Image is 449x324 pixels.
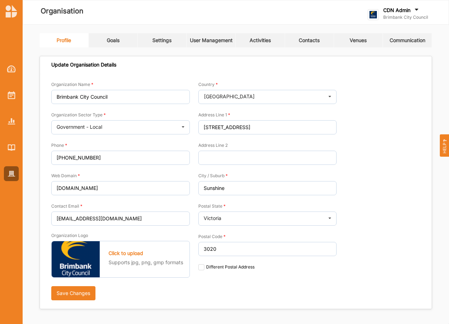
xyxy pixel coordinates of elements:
label: Organisation [41,5,83,17]
label: City / Suburb [198,173,228,179]
img: Reports [8,118,15,124]
div: Profile [57,37,71,44]
label: Organization Logo [51,233,88,238]
div: Update Organisation Details [51,62,116,68]
label: Click to upload [109,250,143,256]
label: Address Line 1 [198,112,230,118]
div: Victoria [204,216,221,221]
label: Address Line 2 [198,143,228,148]
a: Organisation [4,166,19,181]
div: Communication [390,37,425,44]
button: Save Changes [51,286,95,300]
a: Dashboard [4,62,19,76]
label: Phone [51,143,67,148]
div: [GEOGRAPHIC_DATA] [204,94,255,99]
div: Government - Local [57,125,102,129]
a: Activities [4,88,19,103]
label: Contact Email [51,203,82,209]
div: User Management [190,37,233,44]
label: Organization Sector Type [51,112,106,118]
a: Library [4,140,19,155]
img: Organisation [8,171,15,177]
img: logo [6,5,17,18]
img: Dashboard [7,65,16,73]
div: Activities [250,37,271,44]
img: 1592913926669_308_logo.png [52,241,100,277]
div: Contacts [299,37,320,44]
label: Web Domain [51,173,80,179]
img: Library [8,144,15,150]
img: logo [368,9,379,20]
label: Different Postal Address [198,264,255,270]
img: Activities [8,91,15,99]
label: Postal State [198,203,226,209]
div: Goals [107,37,119,44]
label: Brimbank City Council [383,15,428,20]
label: Country [198,82,218,87]
label: Supports jpg, png, gmp formats [109,259,183,266]
label: CDN Admin [383,7,410,13]
a: Reports [4,114,19,129]
div: Settings [152,37,171,44]
div: Venues [350,37,367,44]
label: Postal Code [198,234,226,239]
label: Organization Name [51,82,93,87]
